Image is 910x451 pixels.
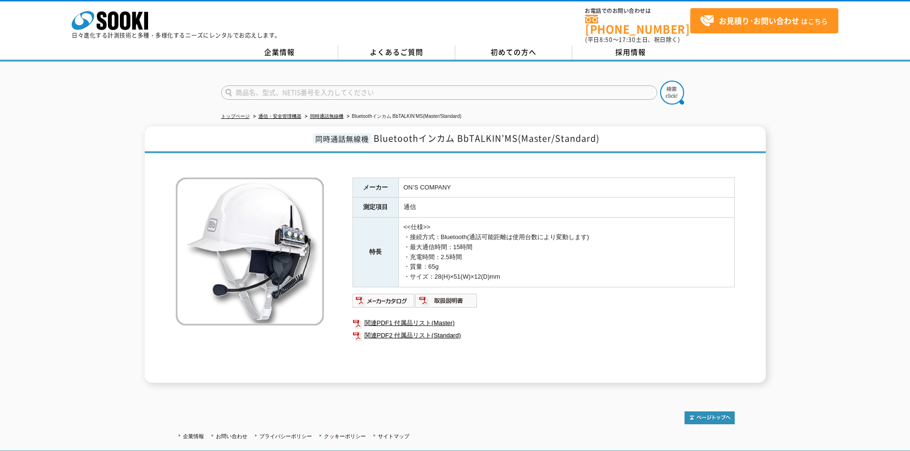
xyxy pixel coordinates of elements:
[700,14,828,28] span: はこちら
[398,178,734,198] td: ON’S COMPANY
[221,45,338,60] a: 企業情報
[221,114,250,119] a: トップページ
[660,81,684,105] img: btn_search.png
[619,35,636,44] span: 17:30
[353,218,398,287] th: 特長
[374,132,600,145] span: Bluetoothインカム BbTALKIN’MS(Master/Standard)
[719,15,799,26] strong: お見積り･お問い合わせ
[183,433,204,439] a: 企業情報
[572,45,689,60] a: 採用情報
[216,433,247,439] a: お問い合わせ
[585,15,690,34] a: [PHONE_NUMBER]
[491,47,536,57] span: 初めての方へ
[353,198,398,218] th: 測定項目
[258,114,301,119] a: 通信・安全管理機器
[313,133,371,144] span: 同時通話無線機
[600,35,613,44] span: 8:50
[176,178,324,325] img: Bluetoothインカム BbTALKIN’MS(Master/Standard)
[415,293,478,308] img: 取扱説明書
[690,8,838,33] a: お見積り･お問い合わせはこちら
[310,114,343,119] a: 同時通話無線機
[259,433,312,439] a: プライバシーポリシー
[398,218,734,287] td: <<仕様>> ・接続方式：Bluetooth(通話可能距離は使用台数により変動します) ・最大通信時間：15時間 ・充電時間：2.5時間 ・質量：65g ・サイズ：28(H)×51(W)×12(...
[338,45,455,60] a: よくあるご質問
[378,433,409,439] a: サイトマップ
[455,45,572,60] a: 初めての方へ
[353,299,415,306] a: メーカーカタログ
[398,198,734,218] td: 通信
[685,411,735,424] img: トップページへ
[585,8,690,14] span: お電話でのお問い合わせは
[415,299,478,306] a: 取扱説明書
[345,112,461,122] li: Bluetoothインカム BbTALKIN’MS(Master/Standard)
[353,329,735,342] a: 関連PDF2 付属品リスト(Standard)
[324,433,366,439] a: クッキーポリシー
[221,85,657,100] input: 商品名、型式、NETIS番号を入力してください
[585,35,680,44] span: (平日 ～ 土日、祝日除く)
[353,317,735,329] a: 関連PDF1 付属品リスト(Master)
[72,32,281,38] p: 日々進化する計測技術と多種・多様化するニーズにレンタルでお応えします。
[353,178,398,198] th: メーカー
[353,293,415,308] img: メーカーカタログ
